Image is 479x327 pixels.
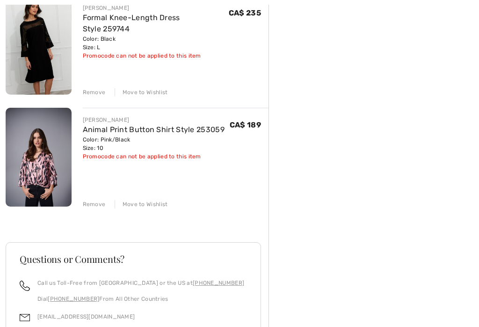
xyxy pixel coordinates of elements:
[230,120,261,129] span: CA$ 189
[193,280,244,286] a: [PHONE_NUMBER]
[83,152,225,161] div: Promocode can not be applied to this item
[83,125,225,134] a: Animal Print Button Shirt Style 253059
[6,108,72,207] img: Animal Print Button Shirt Style 253059
[115,88,168,97] div: Move to Wishlist
[37,313,135,320] a: [EMAIL_ADDRESS][DOMAIN_NAME]
[48,296,99,302] a: [PHONE_NUMBER]
[20,312,30,323] img: email
[37,279,244,287] p: Call us Toll-Free from [GEOGRAPHIC_DATA] or the US at
[20,281,30,291] img: call
[229,8,261,17] span: CA$ 235
[83,4,229,12] div: [PERSON_NAME]
[83,35,229,52] div: Color: Black Size: L
[83,13,180,33] a: Formal Knee-Length Dress Style 259744
[115,200,168,208] div: Move to Wishlist
[83,88,106,97] div: Remove
[83,116,225,124] div: [PERSON_NAME]
[20,254,247,264] h3: Questions or Comments?
[83,52,229,60] div: Promocode can not be applied to this item
[83,135,225,152] div: Color: Pink/Black Size: 10
[83,200,106,208] div: Remove
[37,295,244,303] p: Dial From All Other Countries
